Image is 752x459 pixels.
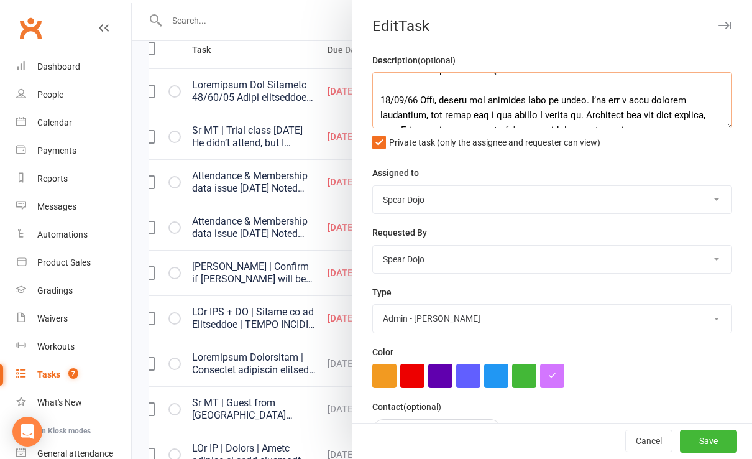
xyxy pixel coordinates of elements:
label: Requested By [372,226,427,239]
textarea: LOr IPS + DO | Sitame co ad Elitseddoe | TEMPO INCIDI 68/38/00 Utlabore. E dolorem al eni Adm ve ... [372,72,732,128]
div: Messages [37,202,76,211]
div: Calendar [37,118,72,127]
a: Clubworx [15,12,46,44]
button: Cancel [625,430,672,453]
a: What's New [16,389,131,417]
span: 7 [68,368,78,379]
div: Edit Task [352,17,752,35]
div: What's New [37,397,82,407]
div: Payments [37,146,76,155]
div: Gradings [37,285,73,295]
small: (optional) [403,402,441,412]
a: Tasks 7 [16,361,131,389]
div: Dashboard [37,62,80,72]
a: Product Sales [16,249,131,277]
small: (optional) [418,55,456,65]
div: Open Intercom Messenger [12,417,42,447]
div: Reports [37,174,68,183]
a: Gradings [16,277,131,305]
label: Type [372,285,392,299]
a: Calendar [16,109,131,137]
div: Workouts [37,341,75,351]
label: Description [372,53,456,67]
a: Payments [16,137,131,165]
a: People [16,81,131,109]
a: Dashboard [16,53,131,81]
label: Color [372,345,393,359]
label: Assigned to [372,166,419,180]
a: Waivers [16,305,131,333]
button: Save [680,430,737,453]
a: Messages [16,193,131,221]
div: People [37,90,63,100]
div: General attendance [37,448,113,458]
a: Automations [16,221,131,249]
span: Private task (only the assignee and requester can view) [389,133,600,147]
div: Product Sales [37,257,91,267]
div: Waivers [37,313,68,323]
div: Tasks [37,369,60,379]
a: Workouts [16,333,131,361]
span: LG [378,423,393,438]
a: Reports [16,165,131,193]
label: Contact [372,400,441,414]
div: [PERSON_NAME] [372,419,502,442]
div: Automations [37,229,88,239]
